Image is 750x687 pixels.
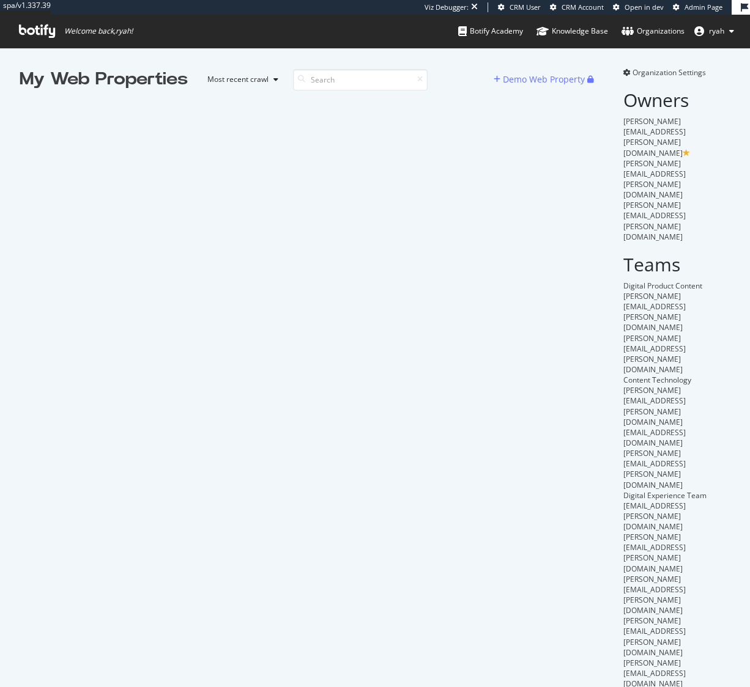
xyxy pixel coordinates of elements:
div: Organizations [622,25,685,37]
span: CRM Account [562,2,604,12]
span: Organization Settings [633,67,706,78]
div: Knowledge Base [537,25,608,37]
span: [PERSON_NAME][EMAIL_ADDRESS][PERSON_NAME][DOMAIN_NAME] [623,532,686,573]
span: [PERSON_NAME][EMAIL_ADDRESS][PERSON_NAME][DOMAIN_NAME] [623,385,686,427]
div: Content Technology [623,375,730,385]
div: Digital Product Content [623,281,730,291]
a: Knowledge Base [537,15,608,48]
a: CRM Account [550,2,604,12]
a: Organizations [622,15,685,48]
span: [PERSON_NAME][EMAIL_ADDRESS][PERSON_NAME][DOMAIN_NAME] [623,200,686,241]
span: [PERSON_NAME][EMAIL_ADDRESS][PERSON_NAME][DOMAIN_NAME] [623,615,686,657]
a: Botify Academy [458,15,523,48]
div: Botify Academy [458,25,523,37]
a: Open in dev [613,2,664,12]
h2: Owners [623,90,730,110]
span: [EMAIL_ADDRESS][DOMAIN_NAME] [623,427,686,448]
div: My Web Properties [20,67,188,92]
span: [PERSON_NAME][EMAIL_ADDRESS][PERSON_NAME][DOMAIN_NAME] [623,448,686,490]
span: Open in dev [625,2,664,12]
a: Demo Web Property [494,74,587,84]
a: CRM User [498,2,541,12]
span: [PERSON_NAME][EMAIL_ADDRESS][PERSON_NAME][DOMAIN_NAME] [623,116,686,158]
div: Demo Web Property [503,73,585,86]
button: Most recent crawl [198,70,283,89]
div: Viz Debugger: [425,2,469,12]
span: [PERSON_NAME][EMAIL_ADDRESS][PERSON_NAME][DOMAIN_NAME] [623,158,686,200]
button: ryah [685,21,744,41]
span: CRM User [510,2,541,12]
button: Demo Web Property [494,70,587,89]
span: [PERSON_NAME][EMAIL_ADDRESS][PERSON_NAME][DOMAIN_NAME] [623,291,686,332]
input: Search [293,69,428,90]
span: Admin Page [685,2,722,12]
span: [PERSON_NAME][EMAIL_ADDRESS][PERSON_NAME][DOMAIN_NAME] [623,574,686,615]
span: [EMAIL_ADDRESS][PERSON_NAME][DOMAIN_NAME] [623,501,686,532]
h2: Teams [623,254,730,274]
span: Welcome back, ryah ! [64,26,133,36]
div: Most recent crawl [207,76,269,83]
span: ryah [709,26,724,36]
div: Digital Experience Team [623,490,730,501]
a: Admin Page [673,2,722,12]
span: [PERSON_NAME][EMAIL_ADDRESS][PERSON_NAME][DOMAIN_NAME] [623,333,686,375]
